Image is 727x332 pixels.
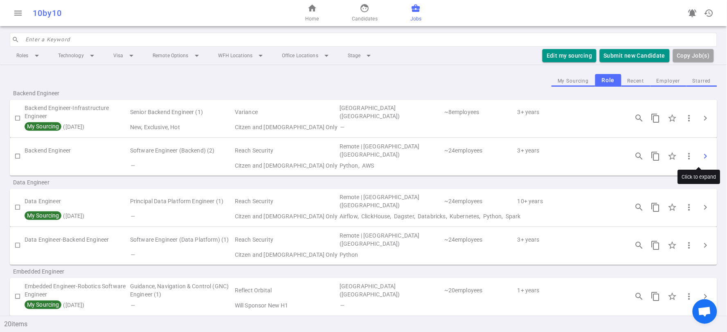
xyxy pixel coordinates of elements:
[678,170,720,184] div: Click to expand
[234,121,339,133] td: Visa
[13,8,23,18] span: menu
[701,240,711,250] span: chevron_right
[443,103,517,122] td: 8 | Employee Count
[664,110,681,127] div: Click to Starred
[234,249,339,260] td: Visa
[307,3,317,13] span: home
[234,281,339,300] td: Reflect Orbital
[339,141,443,160] td: Remote | Sunnyvale (San Francisco Bay Area)
[651,202,661,212] span: content_copy
[10,230,25,260] td: Check to Select for Matching
[25,230,129,249] td: Data Engineer-Backend Engineer
[517,230,621,249] td: Experience
[25,123,85,130] span: ( [DATE] )
[25,211,129,222] td: My Sourcing
[517,281,621,300] td: Experience
[648,288,664,305] button: Copy this job's short summary. For full job description, use 3 dots -> Copy Long JD
[684,240,694,250] span: more_vert
[686,76,717,87] button: Starred
[339,103,443,122] td: San Francisco (San Francisco Bay Area)
[10,103,25,133] td: Check to Select for Matching
[443,141,517,160] td: 24 | Employee Count
[275,48,338,63] li: Office Locations
[352,3,378,23] a: Candidates
[704,8,714,18] span: history
[443,230,517,249] td: 24 | Employee Count
[25,213,85,219] span: ( [DATE] )
[701,151,711,161] span: chevron_right
[517,141,621,160] td: Experience
[10,5,26,21] button: Open menu
[339,192,443,211] td: Remote | Sunnyvale (San Francisco Bay Area)
[684,151,694,161] span: more_vert
[717,312,727,322] button: expand_less
[25,141,129,160] td: Backend Engineer
[13,267,118,276] span: Embedded Engineer
[443,192,517,211] td: 24 | Employee Count
[130,213,135,220] i: —
[684,202,694,212] span: more_vert
[664,288,681,305] div: Click to Starred
[648,148,664,164] button: Copy this job's short summary. For full job description, use 3 dots -> Copy Long JD
[33,8,239,18] div: 10by10
[443,281,517,300] td: 20 | Employee Count
[26,212,60,219] span: My Sourcing
[234,103,339,122] td: Variance
[212,48,272,63] li: WFH Locations
[698,237,714,253] button: Click to expand
[25,302,85,308] span: ( [DATE] )
[25,160,129,171] td: My Sourcing
[701,5,717,21] button: Open history
[341,48,380,63] li: Stage
[698,199,714,215] button: Click to expand
[305,15,319,23] span: Home
[305,3,319,23] a: Home
[25,281,129,300] td: Embedded Engineer-Robotics Software Engineer
[339,121,621,133] td: Technical Skills
[129,103,234,122] td: Senior Backend Engineer (1)
[129,281,234,300] td: Guidance, Navigation & Control (GNC) Engineer (1)
[631,288,648,305] button: Open job engagements details
[234,192,339,211] td: Reach Security
[684,5,701,21] a: Go to see announcements
[129,141,234,160] td: Software Engineer (Backend) (2)
[698,148,714,164] button: Click to expand
[595,74,621,87] button: Role
[701,292,711,301] span: chevron_right
[664,199,681,216] div: Click to Starred
[129,230,234,249] td: Software Engineer (Data Platform) (1)
[107,48,143,63] li: Visa
[339,300,621,311] td: Technical Skills
[13,89,118,97] span: Backend Engineer
[13,178,118,186] span: Data Engineer
[651,292,661,301] span: content_copy
[234,300,339,311] td: Visa
[146,48,208,63] li: Remote Options
[651,240,661,250] span: content_copy
[129,300,234,311] td: Flags
[621,76,650,87] button: Recent
[339,230,443,249] td: Remote | Sunnyvale (San Francisco Bay Area)
[234,160,339,171] td: Visa
[129,211,234,222] td: Flags
[234,141,339,160] td: Reach Security
[551,76,595,87] button: My Sourcing
[130,302,135,309] i: —
[693,299,717,324] div: Open chat
[635,113,644,123] span: search_insights
[648,110,664,126] button: Copy this job's short summary. For full job description, use 3 dots -> Copy Long JD
[664,148,681,165] div: Click to Starred
[701,113,711,123] span: chevron_right
[410,15,421,23] span: Jobs
[648,199,664,215] button: Copy this job's short summary. For full job description, use 3 dots -> Copy Long JD
[631,237,648,253] button: Open job engagements details
[340,124,344,130] i: —
[411,3,421,13] span: business_center
[631,148,648,164] button: Open job engagements details
[339,211,621,222] td: Technical Skills Airflow, ClickHouse, Dagster, Databricks, Kubernetes, Python, Spark
[631,199,648,215] button: Open job engagements details
[651,113,661,123] span: content_copy
[25,300,129,311] td: My Sourcing
[352,15,378,23] span: Candidates
[340,302,344,309] i: —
